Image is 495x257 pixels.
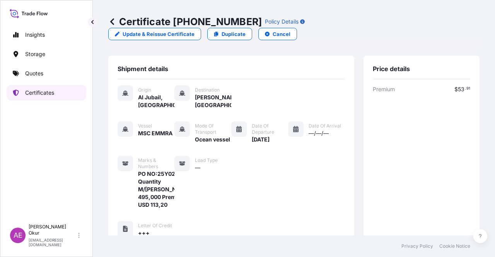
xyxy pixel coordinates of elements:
[465,87,466,90] span: .
[439,243,470,249] a: Cookie Notice
[258,28,297,40] button: Cancel
[7,66,86,81] a: Quotes
[309,123,341,129] span: Date of Arrival
[373,65,410,73] span: Price details
[458,87,464,92] span: 53
[138,87,151,93] span: Origin
[29,224,77,236] p: [PERSON_NAME] Okur
[108,15,262,28] p: Certificate [PHONE_NUMBER]
[25,89,54,97] p: Certificates
[401,243,433,249] a: Privacy Policy
[25,50,45,58] p: Storage
[373,85,395,93] span: Premium
[118,65,168,73] span: Shipment details
[195,123,231,135] span: Mode of Transport
[265,18,299,26] p: Policy Details
[25,31,45,39] p: Insights
[123,30,195,38] p: Update & Reissue Certificate
[7,46,86,62] a: Storage
[309,129,329,137] span: —/—/—
[138,129,172,137] span: MSC EMMRA
[108,28,201,40] a: Update & Reissue Certificate
[7,85,86,100] a: Certificates
[138,157,174,170] span: Marks & Numbers
[14,231,22,239] span: AE
[195,136,230,143] span: Ocean vessel
[195,94,231,109] span: [PERSON_NAME], [GEOGRAPHIC_DATA]
[207,28,252,40] a: Duplicate
[25,70,43,77] p: Quotes
[138,123,152,129] span: Vessel
[195,87,220,93] span: Destination
[195,164,200,172] span: —
[138,94,174,109] span: Al Jubail, [GEOGRAPHIC_DATA]
[7,27,86,43] a: Insights
[454,87,458,92] span: $
[252,136,270,143] span: [DATE]
[466,87,470,90] span: 91
[222,30,246,38] p: Duplicate
[195,157,218,163] span: Load Type
[138,223,172,229] span: Letter of Credit
[29,238,77,247] p: [EMAIL_ADDRESS][DOMAIN_NAME]
[273,30,290,38] p: Cancel
[138,170,174,209] span: PO NO:25Y0201400 Quantity M/[PERSON_NAME]: 495,000 Premium: USD 113,20
[252,123,288,135] span: Date of Departure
